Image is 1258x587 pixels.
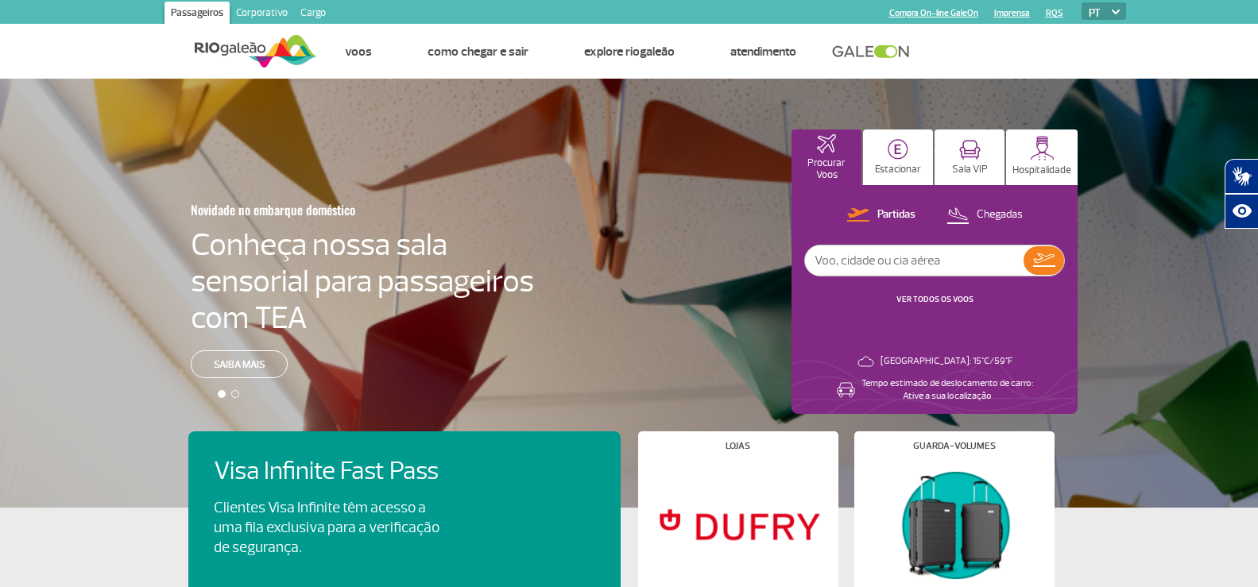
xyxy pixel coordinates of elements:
a: Explore RIOgaleão [584,44,675,60]
img: Guarda-volumes [867,463,1040,585]
a: Voos [345,44,372,60]
h3: Novidade no embarque doméstico [191,193,456,226]
p: Estacionar [875,164,921,176]
button: Partidas [842,205,920,226]
img: airplaneHomeActive.svg [817,134,836,153]
button: Abrir tradutor de língua de sinais. [1225,159,1258,194]
a: Como chegar e sair [428,44,528,60]
h4: Conheça nossa sala sensorial para passageiros com TEA [191,226,534,336]
a: Visa Infinite Fast PassClientes Visa Infinite têm acesso a uma fila exclusiva para a verificação ... [214,457,595,558]
button: Chegadas [942,205,1028,226]
button: Sala VIP [935,129,1004,185]
h4: Lojas [726,442,750,450]
button: Abrir recursos assistivos. [1225,194,1258,229]
img: Lojas [651,463,824,585]
p: Sala VIP [952,164,988,176]
div: Plugin de acessibilidade da Hand Talk. [1225,159,1258,229]
a: VER TODOS OS VOOS [896,294,973,304]
a: Saiba mais [191,350,288,378]
a: Passageiros [165,2,230,27]
input: Voo, cidade ou cia aérea [805,245,1024,276]
a: Imprensa [994,8,1030,18]
img: vipRoom.svg [959,140,981,160]
button: VER TODOS OS VOOS [892,293,978,306]
button: Estacionar [863,129,933,185]
h4: Visa Infinite Fast Pass [214,457,466,486]
p: [GEOGRAPHIC_DATA]: 15°C/59°F [881,355,1012,368]
button: Hospitalidade [1006,129,1078,185]
a: Cargo [294,2,332,27]
p: Tempo estimado de deslocamento de carro: Ative a sua localização [861,377,1033,403]
img: hospitality.svg [1030,136,1055,160]
p: Partidas [877,207,915,222]
img: carParkingHome.svg [888,139,908,160]
a: Compra On-line GaleOn [889,8,978,18]
a: Corporativo [230,2,294,27]
h4: Guarda-volumes [913,442,996,450]
p: Chegadas [977,207,1023,222]
button: Procurar Voos [792,129,861,185]
a: RQS [1046,8,1063,18]
p: Hospitalidade [1012,164,1071,176]
a: Atendimento [730,44,796,60]
p: Clientes Visa Infinite têm acesso a uma fila exclusiva para a verificação de segurança. [214,498,439,558]
p: Procurar Voos [799,157,854,181]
